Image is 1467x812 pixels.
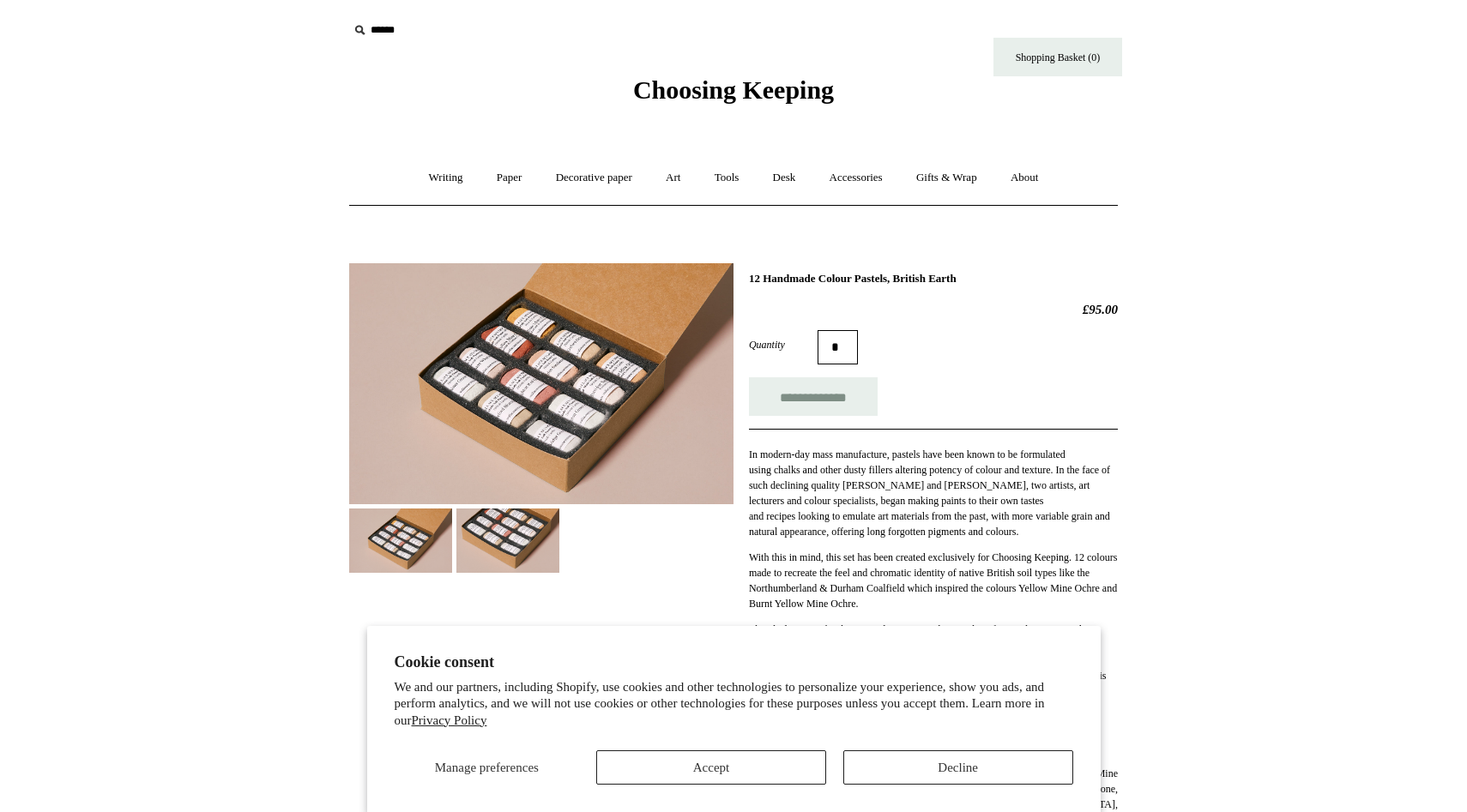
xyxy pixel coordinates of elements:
[749,272,1118,286] h1: 12 Handmade Colour Pastels, British Earth
[814,155,898,201] a: Accessories
[995,155,1054,201] a: About
[456,508,559,573] img: 12 Handmade Colour Pastels, British Earth
[349,508,452,573] img: 12 Handmade Colour Pastels, British Earth
[633,89,834,101] a: Choosing Keeping
[758,155,812,201] a: Desk
[395,679,1073,730] p: We and our partners, including Shopify, use cookies and other technologies to personalize your ex...
[993,38,1122,76] a: Shopping Basket (0)
[481,155,538,201] a: Paper
[650,155,696,201] a: Art
[596,750,826,785] button: Accept
[901,155,993,201] a: Gifts & Wrap
[749,448,1110,538] span: In modern-day mass manufacture, pastels have been known to be formulated using chalks and other d...
[843,750,1073,785] button: Decline
[394,750,579,785] button: Manage preferences
[540,155,648,201] a: Decorative paper
[749,623,1107,697] span: The ideal support for these pastels is a somewhat rough surface with pronounced grain which can c...
[749,302,1118,317] h2: £95.00
[749,337,818,352] label: Quantity
[395,653,1073,671] h2: Cookie consent
[412,713,487,727] a: Privacy Policy
[699,155,755,201] a: Tools
[435,761,539,774] span: Manage preferences
[749,551,1117,610] span: With this in mind, this set has been created exclusively for Choosing Keeping. 12 colours made to...
[414,155,479,201] a: Writing
[349,263,733,504] img: 12 Handmade Colour Pastels, British Earth
[633,75,834,104] span: Choosing Keeping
